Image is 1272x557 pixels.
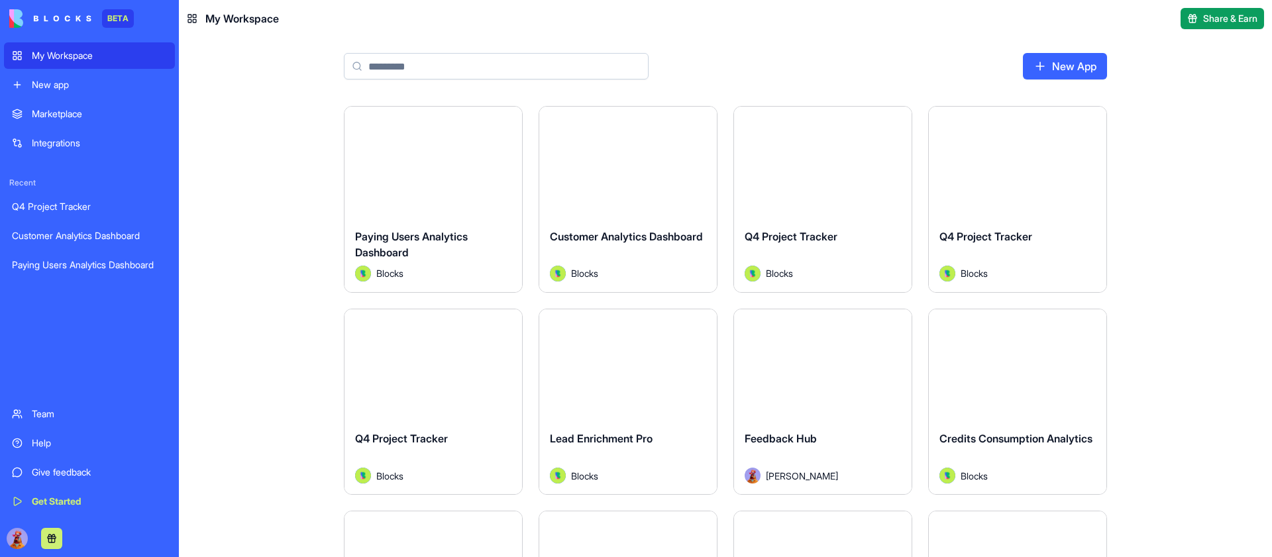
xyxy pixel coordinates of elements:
[939,266,955,281] img: Avatar
[344,309,523,495] a: Q4 Project TrackerAvatarBlocks
[4,101,175,127] a: Marketplace
[961,469,988,483] span: Blocks
[939,432,1092,445] span: Credits Consumption Analytics
[376,469,403,483] span: Blocks
[745,468,761,483] img: Avatar
[32,407,167,421] div: Team
[32,49,167,62] div: My Workspace
[4,72,175,98] a: New app
[355,468,371,483] img: Avatar
[4,430,175,456] a: Help
[102,9,134,28] div: BETA
[539,309,717,495] a: Lead Enrichment ProAvatarBlocks
[961,266,988,280] span: Blocks
[355,230,468,259] span: Paying Users Analytics Dashboard
[550,230,703,243] span: Customer Analytics Dashboard
[12,258,167,272] div: Paying Users Analytics Dashboard
[4,177,175,188] span: Recent
[733,309,912,495] a: Feedback HubAvatar[PERSON_NAME]
[766,266,793,280] span: Blocks
[32,136,167,150] div: Integrations
[9,9,91,28] img: logo
[4,459,175,485] a: Give feedback
[4,488,175,515] a: Get Started
[733,106,912,293] a: Q4 Project TrackerAvatarBlocks
[344,106,523,293] a: Paying Users Analytics DashboardAvatarBlocks
[550,432,653,445] span: Lead Enrichment Pro
[928,106,1107,293] a: Q4 Project TrackerAvatarBlocks
[550,468,566,483] img: Avatar
[745,230,837,243] span: Q4 Project Tracker
[550,266,566,281] img: Avatar
[4,252,175,278] a: Paying Users Analytics Dashboard
[12,200,167,213] div: Q4 Project Tracker
[4,130,175,156] a: Integrations
[355,432,448,445] span: Q4 Project Tracker
[355,266,371,281] img: Avatar
[766,469,838,483] span: [PERSON_NAME]
[1203,12,1257,25] span: Share & Earn
[32,466,167,479] div: Give feedback
[4,223,175,249] a: Customer Analytics Dashboard
[32,78,167,91] div: New app
[939,230,1032,243] span: Q4 Project Tracker
[7,528,28,549] img: Kuku_Large_sla5px.png
[32,436,167,450] div: Help
[571,469,598,483] span: Blocks
[205,11,279,26] span: My Workspace
[539,106,717,293] a: Customer Analytics DashboardAvatarBlocks
[939,468,955,483] img: Avatar
[928,309,1107,495] a: Credits Consumption AnalyticsAvatarBlocks
[32,495,167,508] div: Get Started
[32,107,167,121] div: Marketplace
[745,432,817,445] span: Feedback Hub
[4,42,175,69] a: My Workspace
[1181,8,1264,29] button: Share & Earn
[12,229,167,242] div: Customer Analytics Dashboard
[571,266,598,280] span: Blocks
[4,193,175,220] a: Q4 Project Tracker
[4,401,175,427] a: Team
[1023,53,1107,79] a: New App
[745,266,761,281] img: Avatar
[376,266,403,280] span: Blocks
[9,9,134,28] a: BETA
